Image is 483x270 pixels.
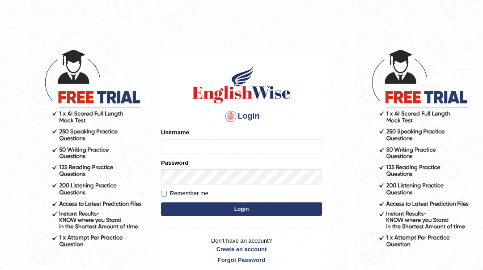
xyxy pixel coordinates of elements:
[161,202,322,216] button: Login
[161,191,167,197] input: Remember me
[191,64,292,105] img: Logo of English Wise sign in for intelligent practice with AI
[161,245,322,253] a: Create an account
[161,159,188,167] label: Password
[161,109,322,124] h4: Login
[161,256,322,264] a: Forgot Password
[161,189,208,198] label: Remember me
[161,236,322,264] p: Don't have an account?
[161,128,189,137] label: Username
